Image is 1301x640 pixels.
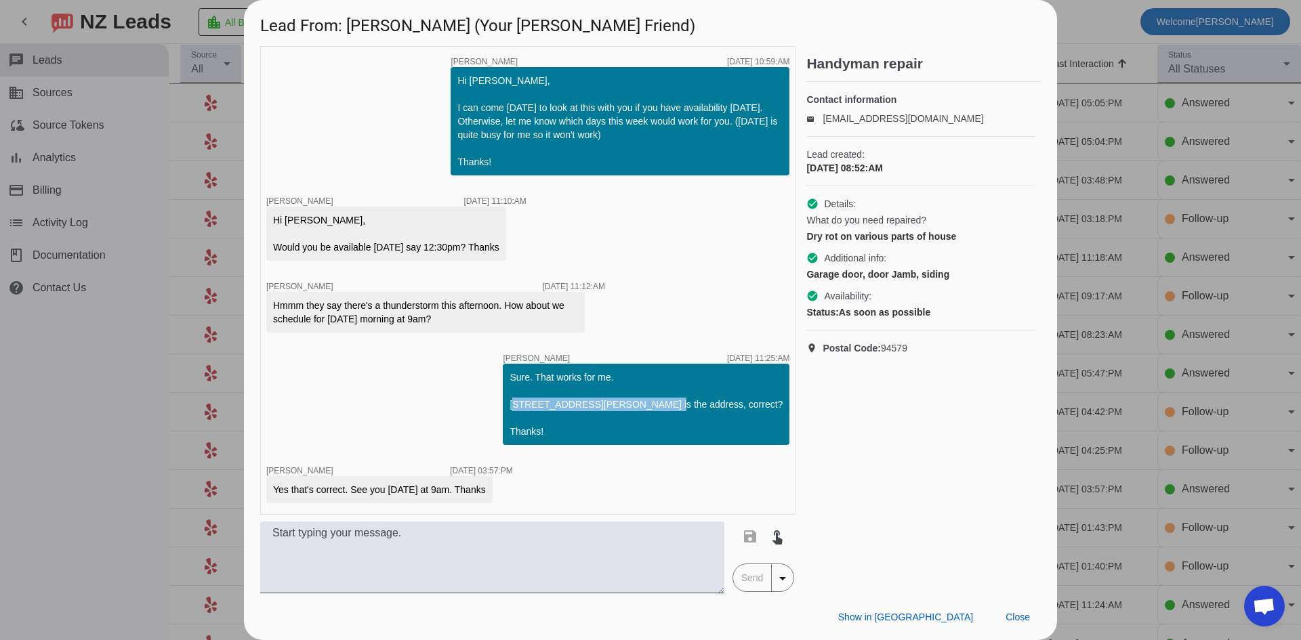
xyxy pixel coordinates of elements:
span: [PERSON_NAME] [503,354,570,362]
div: Dry rot on various parts of house [806,230,1035,243]
div: As soon as possible [806,305,1035,319]
div: Hmmm they say there's a thunderstorm this afternoon. How about we schedule for [DATE] morning at ... [273,299,578,326]
span: [PERSON_NAME] [266,466,333,475]
span: [PERSON_NAME] [266,196,333,206]
span: Lead created: [806,148,1035,161]
div: Hi [PERSON_NAME], Would you be available [DATE] say 12:30pm? Thanks [273,213,499,254]
mat-icon: email [806,115,823,122]
strong: Postal Code: [823,343,881,354]
span: 94579 [823,341,907,355]
div: [DATE] 11:12:AM [543,282,605,291]
mat-icon: arrow_drop_down [775,570,791,586]
h2: Handyman repair [806,57,1041,70]
button: Show in [GEOGRAPHIC_DATA] [827,605,984,629]
span: Show in [GEOGRAPHIC_DATA] [838,612,973,622]
span: Additional info: [824,251,886,265]
strong: Status: [806,307,838,318]
span: [PERSON_NAME] [266,282,333,291]
div: Garage door, door Jamb, siding [806,268,1035,281]
div: Open chat [1244,586,1285,626]
mat-icon: check_circle [806,198,819,210]
div: [DATE] 10:59:AM [727,58,789,66]
div: [DATE] 08:52:AM [806,161,1035,175]
div: [DATE] 11:10:AM [463,197,526,205]
div: Yes that's correct. See you [DATE] at 9am. Thanks [273,483,486,496]
a: [EMAIL_ADDRESS][DOMAIN_NAME] [823,113,983,124]
span: Details: [824,197,856,211]
span: [PERSON_NAME] [451,58,518,66]
div: Sure. That works for me. [STREET_ADDRESS][PERSON_NAME] is the address, correct? Thanks! [510,370,783,438]
span: What do you need repaired? [806,213,926,227]
span: Availability: [824,289,871,303]
mat-icon: touch_app [769,528,785,545]
div: [DATE] 11:25:AM [727,354,789,362]
button: Close [995,605,1041,629]
div: Hi [PERSON_NAME], I can come [DATE] to look at this with you if you have availability [DATE]. Oth... [457,74,783,169]
div: [DATE] 03:57:PM [450,467,512,475]
mat-icon: check_circle [806,252,819,264]
mat-icon: check_circle [806,290,819,302]
mat-icon: location_on [806,343,823,354]
h4: Contact information [806,93,1035,106]
span: Close [1006,612,1030,622]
